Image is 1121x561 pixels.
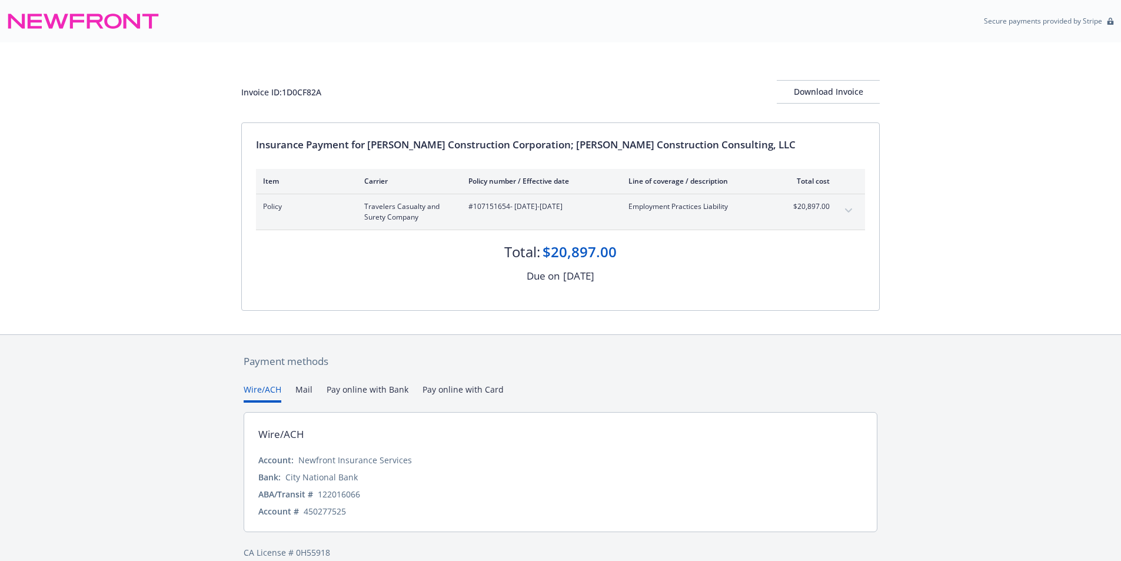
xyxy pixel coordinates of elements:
[468,201,610,212] span: #107151654 - [DATE]-[DATE]
[628,201,767,212] span: Employment Practices Liability
[244,546,877,559] div: CA License # 0H55918
[839,201,858,220] button: expand content
[364,201,450,223] span: Travelers Casualty and Surety Company
[777,81,880,103] div: Download Invoice
[256,194,865,230] div: PolicyTravelers Casualty and Surety Company#107151654- [DATE]-[DATE]Employment Practices Liabilit...
[423,383,504,403] button: Pay online with Card
[256,137,865,152] div: Insurance Payment for [PERSON_NAME] Construction Corporation; [PERSON_NAME] Construction Consulti...
[563,268,594,284] div: [DATE]
[244,354,877,369] div: Payment methods
[263,176,345,186] div: Item
[258,505,299,517] div: Account #
[786,176,830,186] div: Total cost
[285,471,358,483] div: City National Bank
[258,427,304,442] div: Wire/ACH
[304,505,346,517] div: 450277525
[241,86,321,98] div: Invoice ID: 1D0CF82A
[318,488,360,500] div: 122016066
[327,383,408,403] button: Pay online with Bank
[364,176,450,186] div: Carrier
[468,176,610,186] div: Policy number / Effective date
[258,488,313,500] div: ABA/Transit #
[258,471,281,483] div: Bank:
[504,242,540,262] div: Total:
[298,454,412,466] div: Newfront Insurance Services
[527,268,560,284] div: Due on
[628,176,767,186] div: Line of coverage / description
[777,80,880,104] button: Download Invoice
[258,454,294,466] div: Account:
[263,201,345,212] span: Policy
[786,201,830,212] span: $20,897.00
[295,383,312,403] button: Mail
[543,242,617,262] div: $20,897.00
[244,383,281,403] button: Wire/ACH
[984,16,1102,26] p: Secure payments provided by Stripe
